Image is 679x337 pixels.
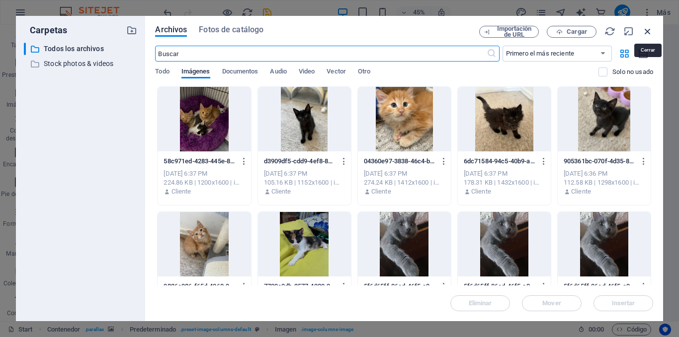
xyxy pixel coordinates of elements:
[364,282,436,291] p: 5f6d65ff-06ed-46f5-a080-90185f9af6bb-pMWFmh-n1LfKcb2p5eZaeA.jpeg
[464,157,536,166] p: 6dc71584-94c5-40b9-a8dd-5406d7732cd9-uVzU9gtZr-_SIGa_Rvp5xQ.jpeg
[24,43,26,55] div: ​
[222,66,258,79] span: Documentos
[270,66,286,79] span: Audio
[371,187,391,196] p: Cliente
[364,178,445,187] div: 274.24 KB | 1412x1600 | image/jpeg
[164,282,236,291] p: 9826e986-f65d-4960-9993-4f2494cecb11-vYGoZMQl86q7uES4wB-rMQ.jpeg
[181,66,210,79] span: Imágenes
[604,26,615,37] i: Volver a cargar
[564,282,636,291] p: 5f6d65ff-06ed-46f5-a080-90185f9af6bb-zNuBC3Q5OcXGiSZAhZ_8Mw.jpeg
[564,157,636,166] p: 905361bc-070f-4d35-8c82-a555d7f4f3eb-KzMxi3vd9Pw0NjkRHX0otA.jpeg
[564,178,645,187] div: 112.58 KB | 1298x1600 | image/jpeg
[547,26,596,38] button: Cargar
[612,67,653,76] p: Solo muestra los archivos que no están usándose en el sitio web. Los archivos añadidos durante es...
[264,178,345,187] div: 105.16 KB | 1152x1600 | image/jpeg
[264,157,336,166] p: d3909df5-cdd9-4ef8-8de3-6401fbdc5e86-9fpWg5CL6qNsGFJPUCVajg.jpeg
[171,187,191,196] p: Cliente
[164,169,245,178] div: [DATE] 6:37 PM
[464,178,545,187] div: 178.31 KB | 1432x1600 | image/jpeg
[264,282,336,291] p: 7709a9db-3577-4929-9f4d-fbea39e45cd7-wDI165w6YxcAHGxx-w5KOg.jpeg
[358,66,370,79] span: Otro
[564,169,645,178] div: [DATE] 6:36 PM
[464,282,536,291] p: 5f6d65ff-06ed-46f5-a080-90185f9af6bb-4o6zA8hjq9q1kPbrPYt-iw.jpeg
[164,157,236,166] p: 58c971ed-4283-445e-83ae-c2a8c68585ab--oXVuxAuJsLDGa9CK-Vpcw.jpeg
[155,66,169,79] span: Todo
[155,24,187,36] span: Archivos
[24,58,137,70] div: Stock photos & videos
[364,157,436,166] p: 04360e97-3838-46c4-bf2c-e82ea268b655-lDDJ1QSV2yLjS6g4ZHybsw.jpeg
[571,187,591,196] p: Cliente
[364,169,445,178] div: [DATE] 6:37 PM
[494,26,534,38] span: Importación de URL
[20,325,28,332] button: 1
[155,46,486,62] input: Buscar
[44,58,119,69] p: Stock photos & videos
[126,25,137,36] i: Crear carpeta
[271,187,291,196] p: Cliente
[567,29,587,35] span: Cargar
[164,178,245,187] div: 224.86 KB | 1200x1600 | image/jpeg
[199,24,263,36] span: Fotos de catálogo
[464,169,545,178] div: [DATE] 6:37 PM
[299,66,315,79] span: Video
[471,187,491,196] p: Cliente
[479,26,539,38] button: Importación de URL
[24,24,67,37] p: Carpetas
[623,26,634,37] i: Minimizar
[327,66,346,79] span: Vector
[44,43,119,55] p: Todos los archivos
[264,169,345,178] div: [DATE] 6:37 PM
